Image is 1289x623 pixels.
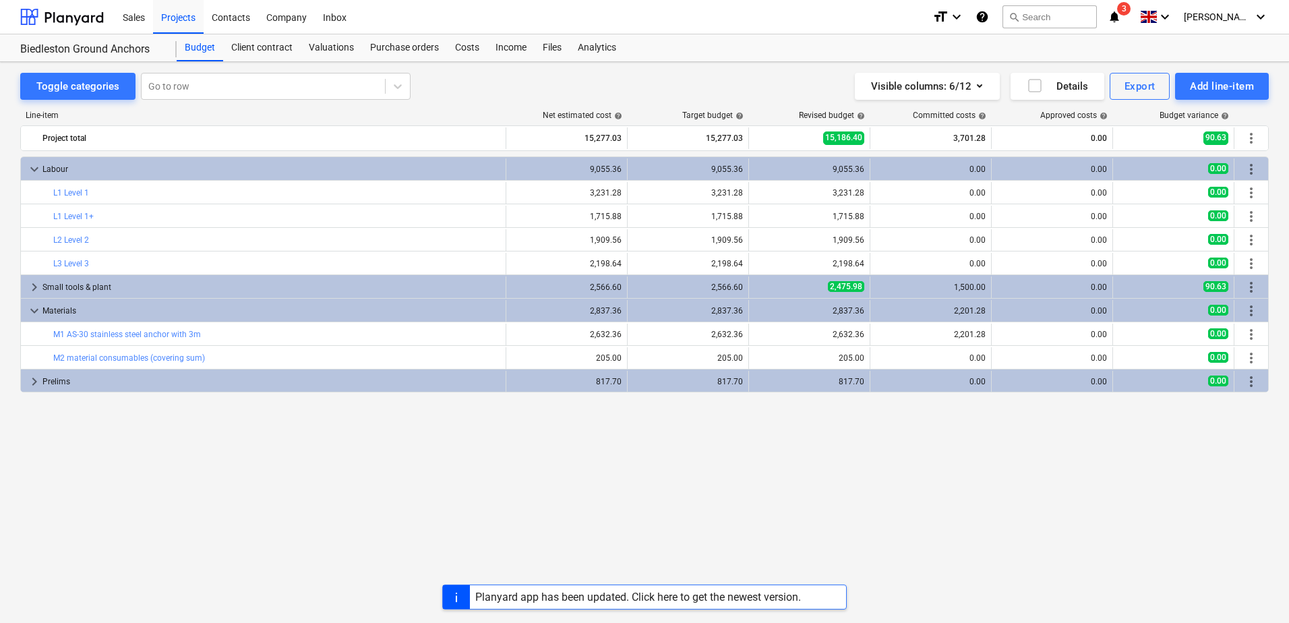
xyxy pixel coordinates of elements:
a: L1 Level 1+ [53,212,94,221]
div: Visible columns : 6/12 [871,78,984,95]
div: Toggle categories [36,78,119,95]
span: More actions [1243,130,1259,146]
div: 9,055.36 [633,165,743,174]
div: 3,231.28 [512,188,622,198]
div: 2,198.64 [633,259,743,268]
a: Costs [447,34,487,61]
span: 0.00 [1208,352,1228,363]
div: 3,231.28 [633,188,743,198]
div: 15,277.03 [512,127,622,149]
div: 2,632.36 [633,330,743,339]
div: 0.00 [997,165,1107,174]
div: 2,566.60 [512,283,622,292]
div: Target budget [682,111,744,120]
div: 0.00 [997,212,1107,221]
a: Valuations [301,34,362,61]
span: More actions [1243,208,1259,225]
span: 0.00 [1208,258,1228,268]
span: 0.00 [1208,234,1228,245]
div: Materials [42,300,500,322]
span: keyboard_arrow_right [26,279,42,295]
div: 0.00 [997,353,1107,363]
div: 1,909.56 [512,235,622,245]
div: Budget [177,34,223,61]
i: format_size [932,9,949,25]
i: keyboard_arrow_down [949,9,965,25]
div: Client contract [223,34,301,61]
span: help [611,112,622,120]
span: 0.00 [1208,187,1228,198]
button: Add line-item [1175,73,1269,100]
div: Prelims [42,371,500,392]
div: 9,055.36 [512,165,622,174]
div: Planyard app has been updated. Click here to get the newest version. [475,591,801,603]
div: 3,231.28 [754,188,864,198]
div: 0.00 [876,212,986,221]
div: Approved costs [1040,111,1108,120]
span: More actions [1243,279,1259,295]
div: 0.00 [997,259,1107,268]
span: help [976,112,986,120]
div: 817.70 [512,377,622,386]
div: 0.00 [876,165,986,174]
i: Knowledge base [976,9,989,25]
span: More actions [1243,161,1259,177]
span: 15,186.40 [823,131,864,144]
div: Net estimated cost [543,111,622,120]
div: 0.00 [997,330,1107,339]
span: 0.00 [1208,328,1228,339]
div: 0.00 [876,188,986,198]
i: notifications [1108,9,1121,25]
div: Export [1125,78,1156,95]
div: Labour [42,158,500,180]
button: Export [1110,73,1170,100]
div: 1,715.88 [633,212,743,221]
div: 2,837.36 [754,306,864,316]
div: 2,198.64 [754,259,864,268]
span: 0.00 [1208,305,1228,316]
div: Line-item [20,111,507,120]
a: L1 Level 1 [53,188,89,198]
div: 1,909.56 [633,235,743,245]
div: Details [1027,78,1088,95]
span: 0.00 [1208,376,1228,386]
a: L2 Level 2 [53,235,89,245]
span: keyboard_arrow_down [26,303,42,319]
span: More actions [1243,232,1259,248]
span: More actions [1243,303,1259,319]
div: 2,837.36 [633,306,743,316]
a: Income [487,34,535,61]
a: M1 AS-30 stainless steel anchor with 3m [53,330,201,339]
span: [PERSON_NAME] Mac [1184,11,1251,22]
span: 90.63 [1203,131,1228,144]
div: Biedleston Ground Anchors [20,42,160,57]
span: More actions [1243,256,1259,272]
div: 2,198.64 [512,259,622,268]
span: search [1009,11,1019,22]
div: Revised budget [799,111,865,120]
div: 2,632.36 [754,330,864,339]
div: 9,055.36 [754,165,864,174]
div: Files [535,34,570,61]
div: 205.00 [633,353,743,363]
span: 3 [1117,2,1131,16]
div: Analytics [570,34,624,61]
div: 205.00 [512,353,622,363]
div: 3,701.28 [876,127,986,149]
a: L3 Level 3 [53,259,89,268]
div: Project total [42,127,500,149]
span: keyboard_arrow_right [26,374,42,390]
span: help [854,112,865,120]
span: More actions [1243,350,1259,366]
span: More actions [1243,326,1259,343]
div: 817.70 [633,377,743,386]
button: Toggle categories [20,73,136,100]
div: 1,715.88 [754,212,864,221]
div: 2,837.36 [512,306,622,316]
i: keyboard_arrow_down [1157,9,1173,25]
div: 2,566.60 [633,283,743,292]
span: More actions [1243,374,1259,390]
div: 0.00 [997,127,1107,149]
